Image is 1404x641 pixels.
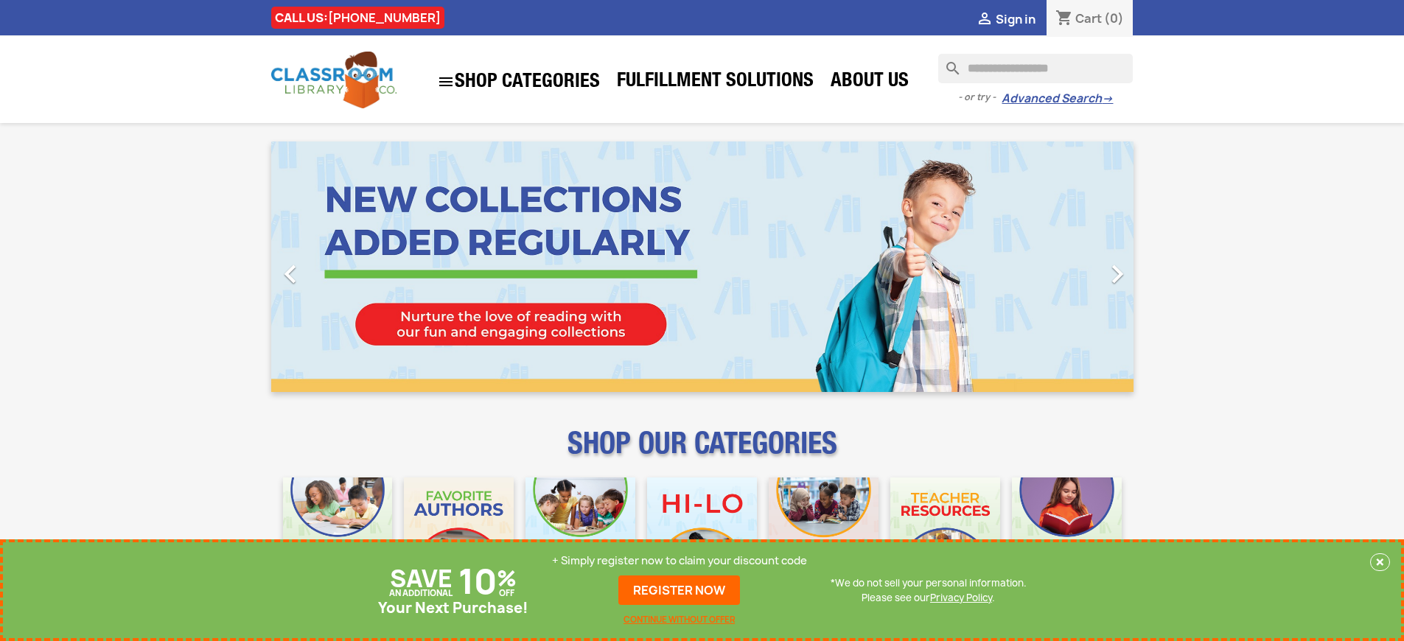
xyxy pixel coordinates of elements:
a: Advanced Search→ [1002,91,1113,106]
div: CALL US: [271,7,444,29]
a: SHOP CATEGORIES [430,66,607,98]
img: CLC_HiLo_Mobile.jpg [647,477,757,587]
a: About Us [823,68,916,97]
a: Next [1004,141,1134,392]
img: CLC_Phonics_And_Decodables_Mobile.jpg [525,477,635,587]
img: CLC_Fiction_Nonfiction_Mobile.jpg [769,477,879,587]
span: → [1102,91,1113,106]
span: Cart [1075,10,1102,27]
img: CLC_Bulk_Mobile.jpg [283,477,393,587]
img: CLC_Teacher_Resources_Mobile.jpg [890,477,1000,587]
i:  [272,256,309,293]
span: (0) [1104,10,1124,27]
span: - or try - [958,90,1002,105]
input: Search [938,54,1133,83]
ul: Carousel container [271,141,1134,392]
p: SHOP OUR CATEGORIES [271,439,1134,466]
i: search [938,54,956,71]
a: [PHONE_NUMBER] [328,10,441,26]
a: Fulfillment Solutions [610,68,821,97]
a:  Sign in [976,11,1035,27]
i:  [437,73,455,91]
img: CLC_Dyslexia_Mobile.jpg [1012,477,1122,587]
i:  [976,11,993,29]
span: Sign in [996,11,1035,27]
a: Previous [271,141,401,392]
i:  [1099,256,1136,293]
img: CLC_Favorite_Authors_Mobile.jpg [404,477,514,587]
i: shopping_cart [1055,10,1073,28]
img: Classroom Library Company [271,52,397,108]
